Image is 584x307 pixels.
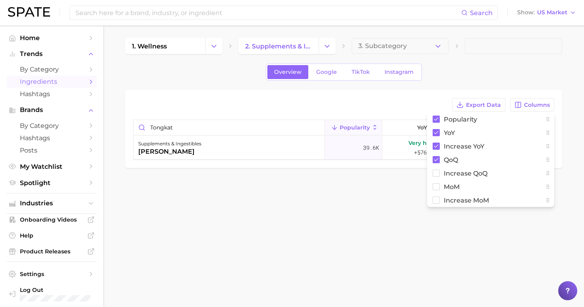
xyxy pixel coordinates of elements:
[6,32,97,44] a: Home
[6,160,97,173] a: My Watchlist
[524,102,550,108] span: Columns
[20,90,83,98] span: Hashtags
[20,134,83,142] span: Hashtags
[444,143,484,150] span: Increase YoY
[75,6,461,19] input: Search here for a brand, industry, or ingredient
[138,147,201,156] div: [PERSON_NAME]
[132,42,167,50] span: 1. wellness
[20,216,83,223] span: Onboarding Videos
[6,230,97,241] a: Help
[20,248,83,255] span: Product Releases
[245,42,312,50] span: 2. supplements & ingestibles
[537,10,567,15] span: US Market
[444,129,455,136] span: YoY
[6,144,97,156] a: Posts
[20,286,91,293] span: Log Out
[20,34,83,42] span: Home
[6,197,97,209] button: Industries
[20,78,83,85] span: Ingredients
[6,48,97,60] button: Trends
[316,69,337,75] span: Google
[6,120,97,132] a: by Category
[309,65,344,79] a: Google
[267,65,308,79] a: Overview
[6,284,97,304] a: Log out. Currently logged in with e-mail alyssa@spate.nyc.
[20,232,83,239] span: Help
[6,245,97,257] a: Product Releases
[6,214,97,226] a: Onboarding Videos
[358,42,407,50] span: 3. Subcategory
[452,98,505,112] button: Export Data
[133,120,325,135] input: Search in supplements & ingestibles
[408,138,436,148] span: Very high
[20,163,83,170] span: My Watchlist
[274,69,302,75] span: Overview
[444,116,477,123] span: Popularity
[352,38,449,54] button: 3. Subcategory
[510,98,554,112] button: Columns
[319,38,336,54] button: Change Category
[352,69,370,75] span: TikTok
[20,200,83,207] span: Industries
[20,122,83,129] span: by Category
[325,120,382,135] button: Popularity
[466,102,501,108] span: Export Data
[20,179,83,187] span: Spotlight
[6,88,97,100] a: Hashtags
[6,132,97,144] a: Hashtags
[6,63,97,75] a: by Category
[20,50,83,58] span: Trends
[363,143,379,153] span: 39.6k
[6,104,97,116] button: Brands
[20,270,83,278] span: Settings
[205,38,222,54] button: Change Category
[133,136,554,160] button: supplements & ingestibles[PERSON_NAME]39.6kVery high+576.3%+33.8k+67.7%
[238,38,319,54] a: 2. supplements & ingestibles
[470,9,493,17] span: Search
[382,120,439,135] button: YoY
[6,177,97,189] a: Spotlight
[378,65,420,79] a: Instagram
[517,10,535,15] span: Show
[138,139,201,149] div: supplements & ingestibles
[20,106,83,114] span: Brands
[444,170,487,177] span: Increase QoQ
[515,8,578,18] button: ShowUS Market
[385,69,414,75] span: Instagram
[427,112,554,207] div: Columns
[417,124,427,131] span: YoY
[444,183,460,190] span: MoM
[6,268,97,280] a: Settings
[8,7,50,17] img: SPATE
[125,38,205,54] a: 1. wellness
[414,148,436,157] span: +576.3%
[340,124,370,131] span: Popularity
[20,147,83,154] span: Posts
[444,156,458,163] span: QoQ
[6,75,97,88] a: Ingredients
[444,197,489,204] span: Increase MoM
[345,65,377,79] a: TikTok
[20,66,83,73] span: by Category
